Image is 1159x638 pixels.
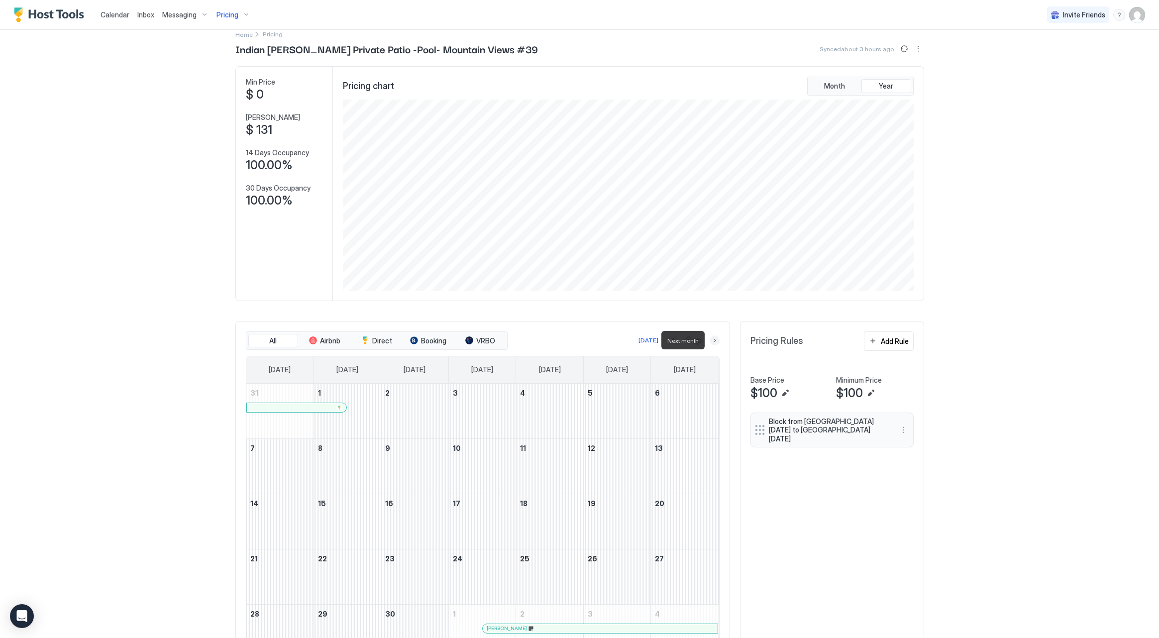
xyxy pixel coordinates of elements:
a: September 10, 2025 [449,439,516,457]
span: 31 [250,389,258,397]
div: User profile [1129,7,1145,23]
span: 15 [318,499,326,508]
span: [DATE] [539,365,561,374]
a: October 3, 2025 [584,605,651,623]
td: September 4, 2025 [516,384,584,439]
span: 4 [520,389,525,397]
span: 25 [520,554,529,563]
span: 17 [453,499,460,508]
button: Edit [865,387,877,399]
td: September 17, 2025 [448,494,516,549]
td: September 18, 2025 [516,494,584,549]
span: [DATE] [674,365,696,374]
td: September 24, 2025 [448,549,516,604]
button: Month [810,79,859,93]
span: 100.00% [246,193,293,208]
span: 21 [250,554,258,563]
button: Airbnb [300,334,350,348]
td: September 23, 2025 [381,549,449,604]
span: 14 [250,499,258,508]
a: September 1, 2025 [314,384,381,402]
td: September 25, 2025 [516,549,584,604]
span: [PERSON_NAME] [487,625,527,632]
span: 20 [655,499,664,508]
a: Home [235,29,253,39]
a: September 17, 2025 [449,494,516,513]
span: 7 [250,444,255,452]
div: menu [1113,9,1125,21]
span: 9 [385,444,390,452]
a: September 27, 2025 [651,549,718,568]
td: September 1, 2025 [314,384,381,439]
button: Next month [710,335,720,345]
td: September 7, 2025 [246,438,314,494]
button: Year [861,79,911,93]
button: More options [897,424,909,436]
div: Add Rule [881,336,909,346]
a: September 15, 2025 [314,494,381,513]
a: September 28, 2025 [246,605,314,623]
span: 3 [588,610,593,618]
a: September 26, 2025 [584,549,651,568]
span: 27 [655,554,664,563]
span: 5 [588,389,593,397]
div: Breadcrumb [235,29,253,39]
span: 18 [520,499,527,508]
span: Minimum Price [836,376,882,385]
span: [DATE] [269,365,291,374]
div: [DATE] [638,336,658,345]
span: Pricing Rules [750,335,803,347]
span: 19 [588,499,596,508]
span: [DATE] [471,365,493,374]
a: September 5, 2025 [584,384,651,402]
span: Messaging [162,10,197,19]
span: [DATE] [606,365,628,374]
td: September 3, 2025 [448,384,516,439]
span: Year [879,82,893,91]
span: $100 [836,386,863,401]
a: Friday [596,356,638,383]
span: $ 131 [246,122,272,137]
span: $100 [750,386,777,401]
td: September 5, 2025 [583,384,651,439]
span: 2 [385,389,390,397]
a: September 13, 2025 [651,439,718,457]
span: Inbox [137,10,154,19]
a: September 23, 2025 [381,549,448,568]
td: September 16, 2025 [381,494,449,549]
span: 3 [453,389,458,397]
a: September 29, 2025 [314,605,381,623]
a: Host Tools Logo [14,7,89,22]
td: September 12, 2025 [583,438,651,494]
div: tab-group [246,331,508,350]
a: October 4, 2025 [651,605,718,623]
a: Saturday [664,356,706,383]
span: 2 [520,610,525,618]
a: Wednesday [461,356,503,383]
a: September 12, 2025 [584,439,651,457]
span: Month [824,82,845,91]
button: Booking [404,334,453,348]
td: September 13, 2025 [651,438,719,494]
span: 22 [318,554,327,563]
a: September 30, 2025 [381,605,448,623]
td: September 14, 2025 [246,494,314,549]
span: All [269,336,277,345]
td: September 19, 2025 [583,494,651,549]
a: August 31, 2025 [246,384,314,402]
span: Direct [372,336,392,345]
span: Airbnb [320,336,340,345]
span: 12 [588,444,595,452]
a: September 21, 2025 [246,549,314,568]
td: September 27, 2025 [651,549,719,604]
td: September 22, 2025 [314,549,381,604]
td: September 10, 2025 [448,438,516,494]
a: Inbox [137,9,154,20]
a: October 2, 2025 [516,605,583,623]
td: September 9, 2025 [381,438,449,494]
span: 28 [250,610,259,618]
button: Add Rule [864,331,914,351]
button: [DATE] [637,334,660,346]
span: 30 Days Occupancy [246,184,311,193]
span: Booking [421,336,446,345]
